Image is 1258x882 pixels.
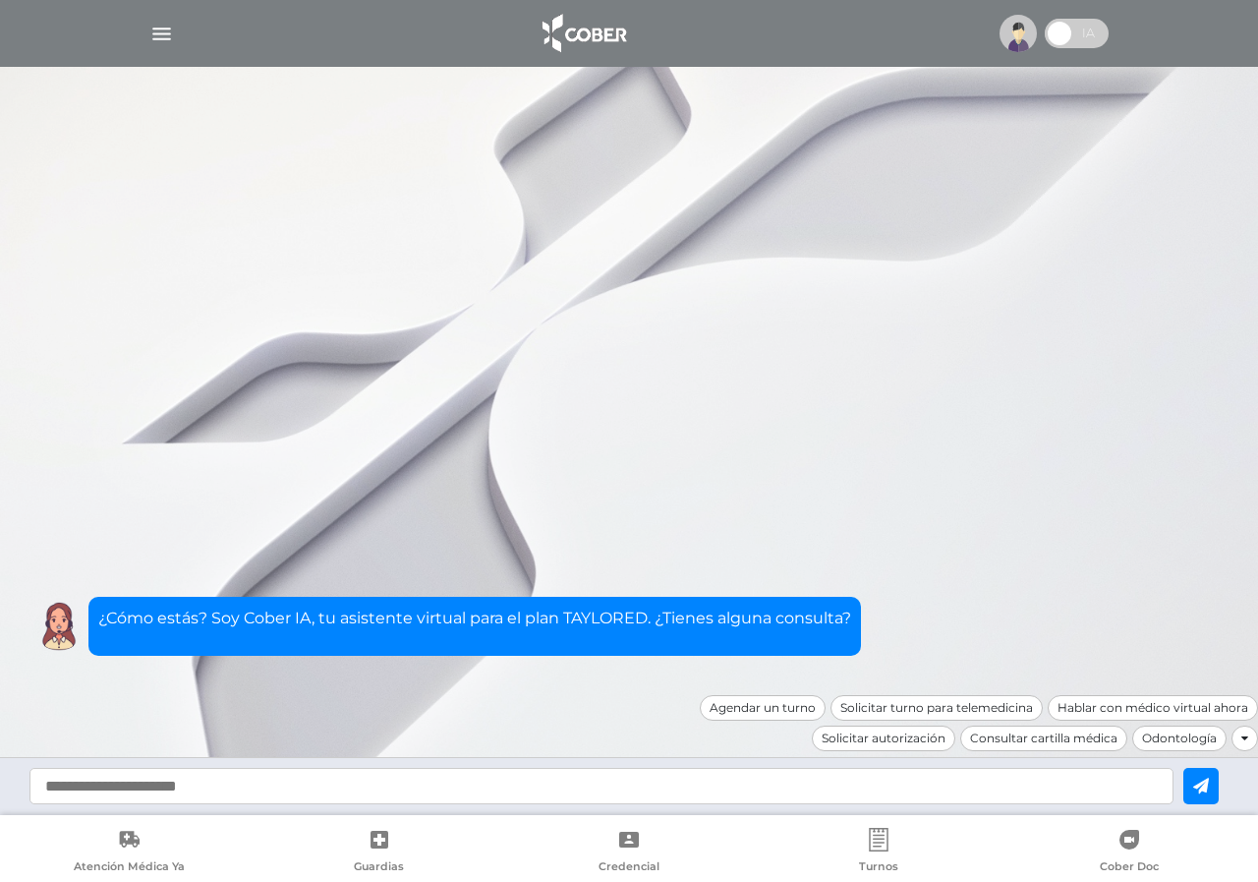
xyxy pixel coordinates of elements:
a: Credencial [504,828,754,878]
img: profile-placeholder.svg [1000,15,1037,52]
p: ¿Cómo estás? Soy Cober IA, tu asistente virtual para el plan TAYLORED. ¿Tienes alguna consulta? [98,607,851,630]
img: Cober_menu-lines-white.svg [149,22,174,46]
span: Turnos [859,859,898,877]
div: Agendar un turno [700,695,826,721]
span: Credencial [599,859,659,877]
img: logo_cober_home-white.png [532,10,635,57]
span: Guardias [354,859,404,877]
div: Hablar con médico virtual ahora [1048,695,1258,721]
span: Cober Doc [1100,859,1159,877]
img: Cober IA [34,602,84,651]
div: Consultar cartilla médica [960,726,1127,751]
a: Atención Médica Ya [4,828,254,878]
div: Odontología [1132,726,1227,751]
div: Solicitar autorización [812,726,955,751]
span: Atención Médica Ya [74,859,185,877]
a: Cober Doc [1004,828,1254,878]
div: Solicitar turno para telemedicina [830,695,1043,721]
a: Guardias [254,828,503,878]
a: Turnos [754,828,1003,878]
